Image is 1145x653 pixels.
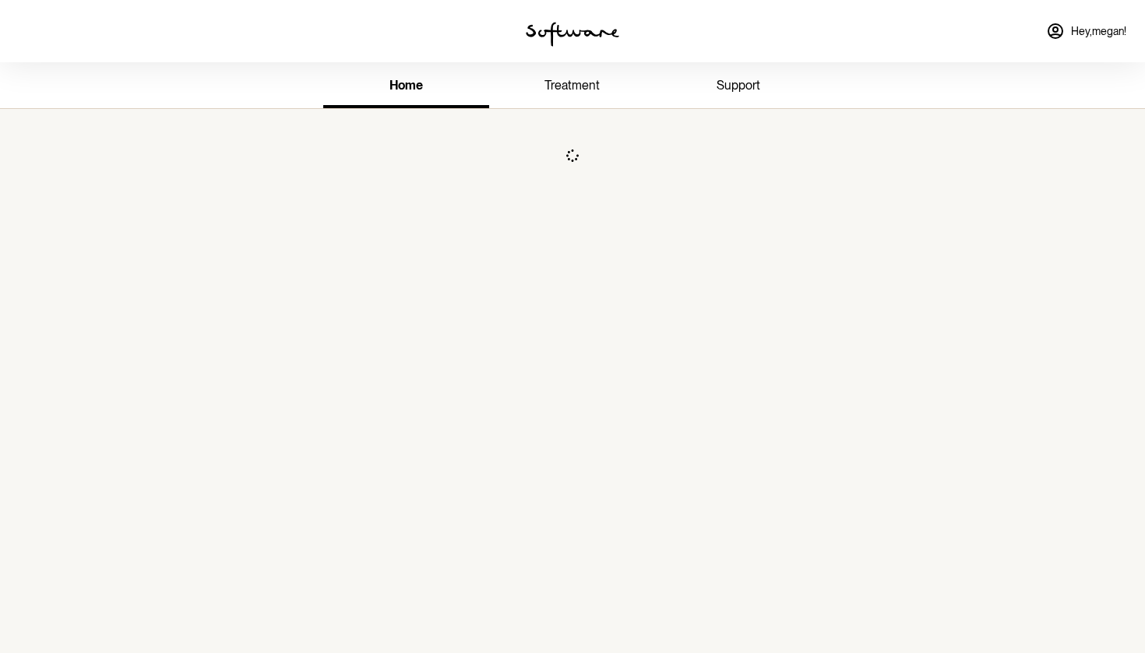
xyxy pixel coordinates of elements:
[323,65,489,108] a: home
[389,78,423,93] span: home
[656,65,822,108] a: support
[1037,12,1136,50] a: Hey,megan!
[489,65,655,108] a: treatment
[717,78,760,93] span: support
[544,78,600,93] span: treatment
[526,22,619,47] img: software logo
[1071,25,1126,38] span: Hey, megan !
